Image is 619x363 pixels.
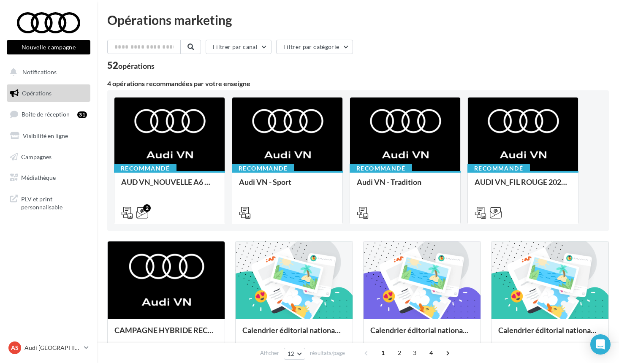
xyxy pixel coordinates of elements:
div: 52 [107,61,155,70]
span: 3 [408,346,421,360]
div: Calendrier éditorial national : du 02.09 au 15.09 [498,326,602,343]
div: AUDI VN_FIL ROUGE 2025 - A1, Q2, Q3, Q5 et Q4 e-tron [475,178,571,195]
div: Open Intercom Messenger [590,334,611,355]
span: AS [11,344,19,352]
a: Boîte de réception31 [5,105,92,123]
span: Notifications [22,68,57,76]
div: Recommandé [467,164,530,173]
span: 2 [393,346,406,360]
div: Recommandé [232,164,294,173]
button: Nouvelle campagne [7,40,90,54]
span: Médiathèque [21,174,56,181]
button: Filtrer par catégorie [276,40,353,54]
span: Opérations [22,89,52,97]
span: Boîte de réception [22,111,70,118]
button: Filtrer par canal [206,40,271,54]
div: Recommandé [114,164,176,173]
button: Notifications [5,63,89,81]
span: Afficher [260,349,279,357]
span: 1 [376,346,390,360]
span: 4 [424,346,438,360]
span: PLV et print personnalisable [21,193,87,211]
span: résultats/page [310,349,345,357]
a: Visibilité en ligne [5,127,92,145]
div: Recommandé [350,164,412,173]
span: Campagnes [21,153,52,160]
div: AUD VN_NOUVELLE A6 e-tron [121,178,218,195]
div: opérations [118,62,155,70]
div: Audi VN - Tradition [357,178,453,195]
a: AS Audi [GEOGRAPHIC_DATA] [7,340,90,356]
a: Opérations [5,84,92,102]
a: Médiathèque [5,169,92,187]
div: 31 [77,111,87,118]
div: Calendrier éditorial national : semaine du 15.09 au 21.09 [242,326,346,343]
a: Campagnes [5,148,92,166]
div: Calendrier éditorial national : semaine du 08.09 au 14.09 [370,326,474,343]
button: 12 [284,348,305,360]
div: Opérations marketing [107,14,609,26]
div: Audi VN - Sport [239,178,336,195]
p: Audi [GEOGRAPHIC_DATA] [24,344,81,352]
div: 4 opérations recommandées par votre enseigne [107,80,609,87]
a: PLV et print personnalisable [5,190,92,215]
div: 2 [143,204,151,212]
span: 12 [288,350,295,357]
div: CAMPAGNE HYBRIDE RECHARGEABLE [114,326,218,343]
span: Visibilité en ligne [23,132,68,139]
